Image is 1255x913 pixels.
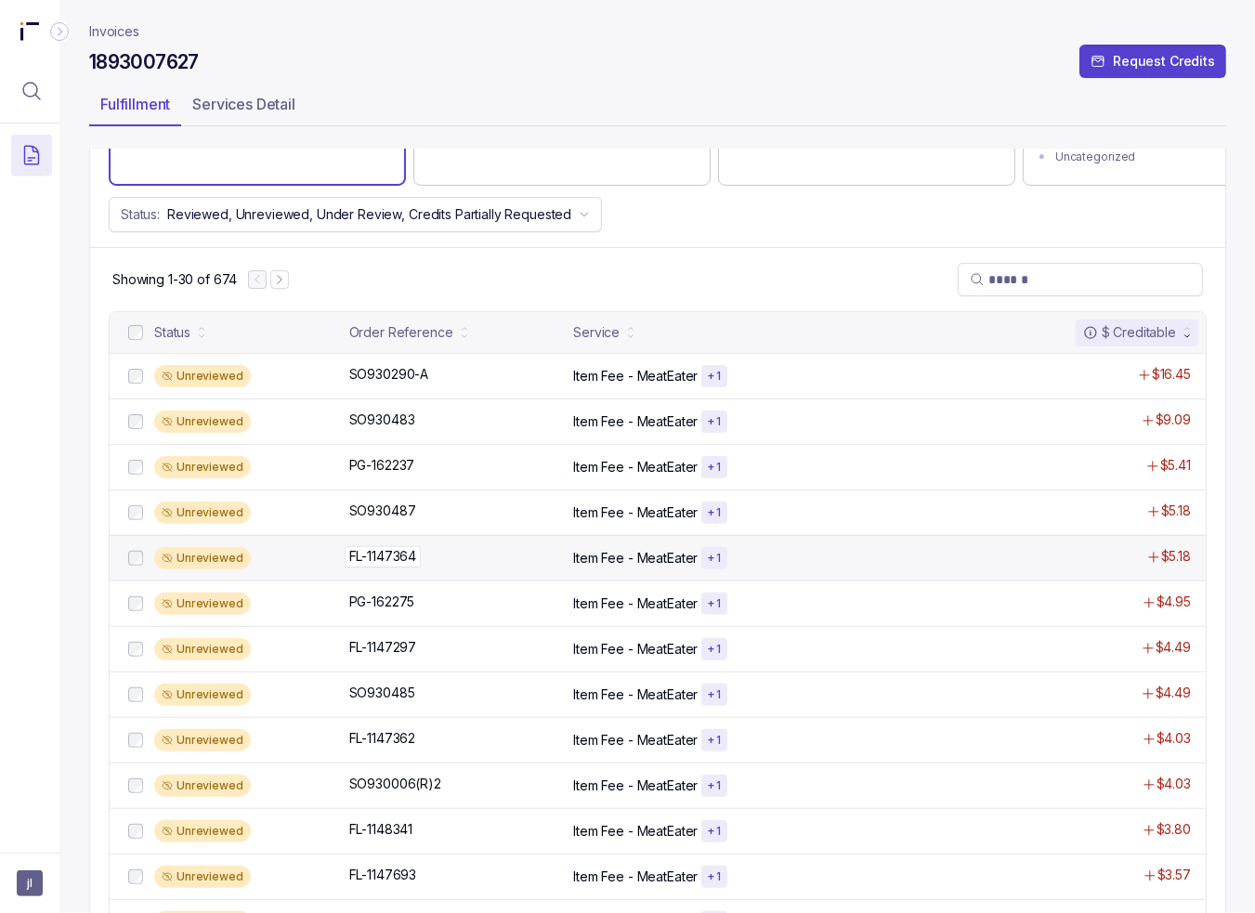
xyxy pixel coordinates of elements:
p: $3.57 [1157,866,1191,884]
div: Unreviewed [154,638,251,660]
div: Unreviewed [154,502,251,524]
input: checkbox-checkbox [128,414,143,429]
p: + 1 [707,551,721,566]
p: Reviewed, Unreviewed, Under Review, Credits Partially Requested [167,205,571,224]
div: Unreviewed [154,729,251,751]
button: Status:Reviewed, Unreviewed, Under Review, Credits Partially Requested [109,197,602,232]
p: Item Fee - MeatEater [573,685,698,704]
p: $3.80 [1157,820,1191,839]
p: PG-162275 [349,593,415,611]
input: checkbox-checkbox [128,369,143,384]
ul: Tab Group [89,89,1226,126]
div: $ Creditable [1083,323,1176,342]
p: + 1 [707,824,721,839]
a: Invoices [89,22,139,41]
input: checkbox-checkbox [128,733,143,748]
h4: 1893007627 [89,49,199,75]
p: PG-162237 [349,456,415,475]
p: $5.18 [1161,547,1191,566]
div: Service [573,323,620,342]
p: Status: [121,205,160,224]
p: $4.95 [1157,593,1191,611]
p: Item Fee - MeatEater [573,776,698,795]
div: Unreviewed [154,547,251,569]
p: Request Credits [1113,52,1215,71]
button: Menu Icon Button MagnifyingGlassIcon [11,71,52,111]
input: checkbox-checkbox [128,551,143,566]
p: Services Detail [192,93,295,115]
p: $5.41 [1160,456,1191,475]
input: checkbox-checkbox [128,869,143,884]
p: SO930006(R)2 [349,775,441,793]
p: FL-1148341 [349,820,413,839]
p: + 1 [707,505,721,520]
input: checkbox-checkbox [128,325,143,340]
input: checkbox-checkbox [128,642,143,657]
p: Item Fee - MeatEater [573,640,698,659]
button: Request Credits [1079,45,1226,78]
p: $4.49 [1156,684,1191,702]
input: checkbox-checkbox [128,687,143,702]
p: SO930487 [349,502,416,520]
p: Showing 1-30 of 674 [112,270,237,289]
p: $16.45 [1152,365,1191,384]
input: checkbox-checkbox [128,778,143,793]
div: Unreviewed [154,820,251,842]
p: + 1 [707,642,721,657]
p: FL-1147297 [349,638,417,657]
button: Menu Icon Button DocumentTextIcon [11,135,52,176]
p: $9.09 [1156,411,1191,429]
button: Next Page [270,270,289,289]
p: Item Fee - MeatEater [573,594,698,613]
p: SO930483 [349,411,415,429]
p: Item Fee - MeatEater [573,549,698,567]
input: checkbox-checkbox [128,596,143,611]
button: User initials [17,870,43,896]
p: Item Fee - MeatEater [573,731,698,750]
li: Tab Services Detail [181,89,307,126]
p: Item Fee - MeatEater [573,367,698,385]
p: + 1 [707,687,721,702]
p: + 1 [707,596,721,611]
div: Unreviewed [154,684,251,706]
div: Collapse Icon [48,20,71,43]
p: FL-1147364 [345,546,422,567]
div: Unreviewed [154,775,251,797]
div: Order Reference [349,323,453,342]
input: checkbox-checkbox [128,505,143,520]
p: Item Fee - MeatEater [573,412,698,431]
p: + 1 [707,733,721,748]
p: SO930290-A [349,365,429,384]
div: Unreviewed [154,411,251,433]
p: Item Fee - MeatEater [573,458,698,476]
p: Fulfillment [100,93,170,115]
nav: breadcrumb [89,22,139,41]
p: + 1 [707,460,721,475]
p: Item Fee - MeatEater [573,822,698,841]
input: checkbox-checkbox [128,460,143,475]
p: + 1 [707,778,721,793]
p: $4.03 [1157,775,1191,793]
p: SO930485 [349,684,415,702]
p: Item Fee - MeatEater [573,867,698,886]
p: + 1 [707,414,721,429]
div: Unreviewed [154,593,251,615]
li: Tab Fulfillment [89,89,181,126]
p: $4.03 [1157,729,1191,748]
p: $5.18 [1161,502,1191,520]
input: checkbox-checkbox [128,824,143,839]
div: Unreviewed [154,866,251,888]
p: FL-1147693 [349,866,417,884]
div: Status [154,323,190,342]
p: + 1 [707,369,721,384]
p: Item Fee - MeatEater [573,503,698,522]
p: FL-1147362 [349,729,416,748]
div: Remaining page entries [112,270,237,289]
div: Unreviewed [154,456,251,478]
p: $4.49 [1156,638,1191,657]
div: Unreviewed [154,365,251,387]
p: + 1 [707,869,721,884]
